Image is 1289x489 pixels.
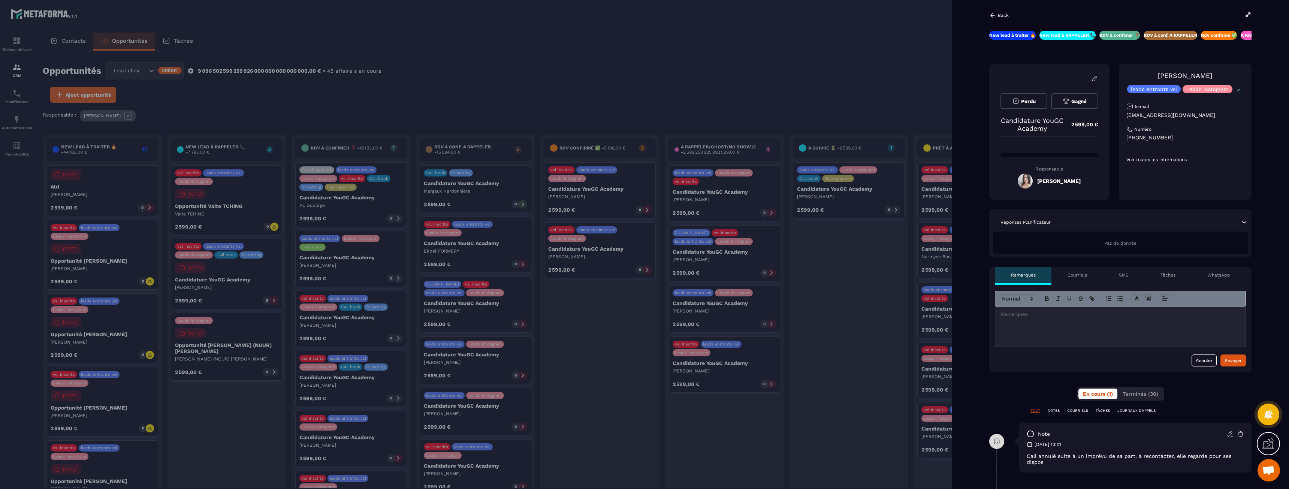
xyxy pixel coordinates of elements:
[1027,453,1244,465] p: Call annulé suite à un imprévu de sa part, à recontacter, elle regarde pour ses dispos
[1000,117,1064,132] p: Candidature YouGC Academy
[1126,112,1244,119] p: [EMAIL_ADDRESS][DOMAIN_NAME]
[1021,99,1036,104] span: Perdu
[1071,99,1087,104] span: Gagné
[1030,408,1040,413] p: TOUT
[1225,357,1242,364] div: Envoyer
[1000,93,1047,109] button: Perdu
[1126,157,1244,163] p: Voir toutes les informations
[1158,72,1212,79] a: [PERSON_NAME]
[1048,408,1060,413] p: NOTES
[1134,126,1151,132] p: Numéro
[1207,272,1230,278] p: WhatsApp
[1131,87,1177,92] p: leads entrants vsl
[1078,389,1117,399] button: En cours (1)
[1220,354,1246,366] button: Envoyer
[1186,87,1229,92] p: Leads Instagram
[1096,408,1110,413] p: TÂCHES
[1119,272,1129,278] p: SMS
[1011,272,1036,278] p: Remarques
[1064,117,1098,132] p: 2 599,00 €
[1035,441,1061,447] p: [DATE] 13:01
[1117,408,1156,413] p: JOURNAUX D'APPELS
[1258,459,1280,482] a: Ouvrir le chat
[1160,272,1175,278] p: Tâches
[1126,134,1244,141] p: [PHONE_NUMBER]
[1083,391,1113,397] span: En cours (1)
[1067,408,1088,413] p: COURRIELS
[1038,431,1050,438] p: note
[1123,391,1158,397] span: Terminés (30)
[1192,354,1217,366] button: Annuler
[1037,178,1081,184] h5: [PERSON_NAME]
[1068,272,1087,278] p: Courriels
[1118,389,1163,399] button: Terminés (30)
[1104,241,1136,246] span: Pas de donnée
[1135,103,1149,109] p: E-mail
[1234,86,1243,94] p: +1
[1051,93,1098,109] button: Gagné
[1000,166,1098,172] p: Responsable
[1000,219,1051,225] p: Réponses Planificateur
